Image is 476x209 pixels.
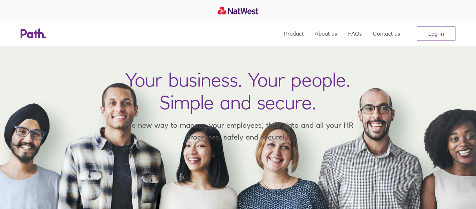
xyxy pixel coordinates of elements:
[315,21,337,46] a: About us
[348,21,362,46] a: FAQs
[373,21,400,46] a: Contact us
[113,119,363,143] p: The new way to manage your employees, their data and all your HR processes, safely and securely.
[417,27,455,40] a: Log in
[125,68,351,114] h1: Your business. Your people. Simple and secure.
[284,21,304,46] a: Product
